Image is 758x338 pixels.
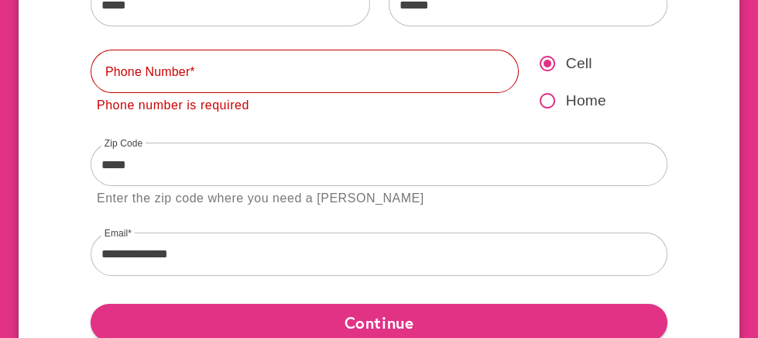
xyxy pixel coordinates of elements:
[97,188,424,209] div: Enter the zip code where you need a [PERSON_NAME]
[97,95,249,116] div: Phone number is required
[566,90,606,112] span: Home
[103,309,655,336] span: Continue
[566,53,592,75] span: Cell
